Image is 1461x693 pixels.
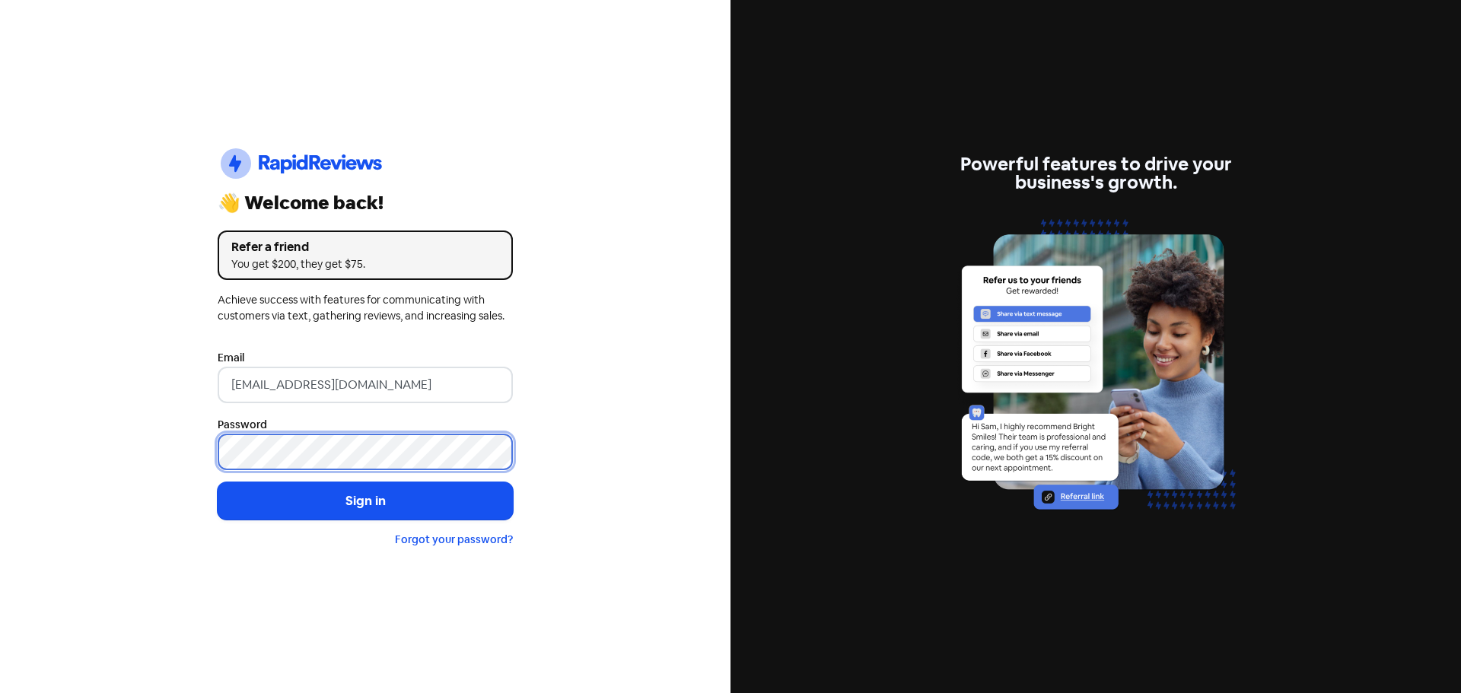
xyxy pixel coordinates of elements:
[231,256,499,272] div: You get $200, they get $75.
[395,532,513,546] a: Forgot your password?
[948,155,1243,192] div: Powerful features to drive your business's growth.
[218,367,513,403] input: Enter your email address...
[231,238,499,256] div: Refer a friend
[218,417,267,433] label: Password
[218,482,513,520] button: Sign in
[218,350,244,366] label: Email
[948,210,1243,538] img: referrals
[218,194,513,212] div: 👋 Welcome back!
[218,292,513,324] div: Achieve success with features for communicating with customers via text, gathering reviews, and i...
